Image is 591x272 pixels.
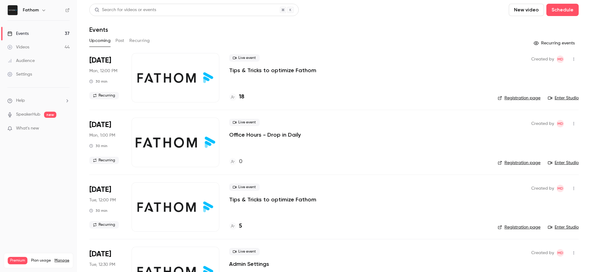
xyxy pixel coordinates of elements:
span: Tue, 12:30 PM [89,262,115,268]
div: Search for videos or events [95,7,156,13]
span: Created by [531,185,554,192]
button: Schedule [546,4,579,16]
span: Mon, 12:00 PM [89,68,117,74]
span: Michelle Dizon [557,185,564,192]
span: Live event [229,183,260,191]
div: 30 min [89,143,107,148]
a: 18 [229,93,244,101]
button: New video [509,4,544,16]
a: 5 [229,222,242,230]
span: Michelle Dizon [557,56,564,63]
iframe: Noticeable Trigger [62,126,70,131]
span: [DATE] [89,56,111,65]
h4: 0 [239,158,242,166]
span: Recurring [89,92,119,99]
span: Created by [531,56,554,63]
span: Michelle Dizon [557,249,564,257]
span: Michelle Dizon [557,120,564,127]
span: [DATE] [89,249,111,259]
div: Videos [7,44,29,50]
a: 0 [229,158,242,166]
span: Plan usage [31,258,51,263]
a: Enter Studio [548,95,579,101]
a: Enter Studio [548,224,579,230]
a: Manage [55,258,69,263]
a: Registration page [498,95,540,101]
span: Premium [8,257,27,264]
span: MD [557,249,563,257]
span: [DATE] [89,185,111,195]
div: 30 min [89,208,107,213]
a: Tips & Tricks to optimize Fathom [229,196,316,203]
a: Admin Settings [229,260,269,268]
a: Registration page [498,160,540,166]
div: Oct 14 Tue, 12:00 PM (America/Toronto) [89,182,122,232]
div: Settings [7,71,32,77]
h6: Fathom [23,7,39,13]
span: MD [557,120,563,127]
h4: 18 [239,93,244,101]
span: Live event [229,248,260,255]
div: 30 min [89,79,107,84]
button: Upcoming [89,36,111,46]
h4: 5 [239,222,242,230]
span: What's new [16,125,39,132]
span: Created by [531,120,554,127]
span: Live event [229,54,260,62]
span: [DATE] [89,120,111,130]
span: Help [16,97,25,104]
button: Recurring events [531,38,579,48]
span: Created by [531,249,554,257]
a: Office Hours - Drop in Daily [229,131,301,138]
span: Mon, 1:00 PM [89,132,115,138]
span: Recurring [89,221,119,229]
div: Audience [7,58,35,64]
div: Events [7,31,29,37]
a: Tips & Tricks to optimize Fathom [229,67,316,74]
span: new [44,112,56,118]
div: Oct 13 Mon, 1:00 PM (America/Toronto) [89,117,122,167]
a: SpeakerHub [16,111,40,118]
button: Past [115,36,124,46]
h1: Events [89,26,108,33]
img: Fathom [8,5,18,15]
button: Recurring [129,36,150,46]
span: MD [557,56,563,63]
a: Registration page [498,224,540,230]
span: Recurring [89,157,119,164]
li: help-dropdown-opener [7,97,70,104]
a: Enter Studio [548,160,579,166]
span: Tue, 12:00 PM [89,197,116,203]
span: Live event [229,119,260,126]
span: MD [557,185,563,192]
div: Oct 13 Mon, 12:00 PM (America/Toronto) [89,53,122,102]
